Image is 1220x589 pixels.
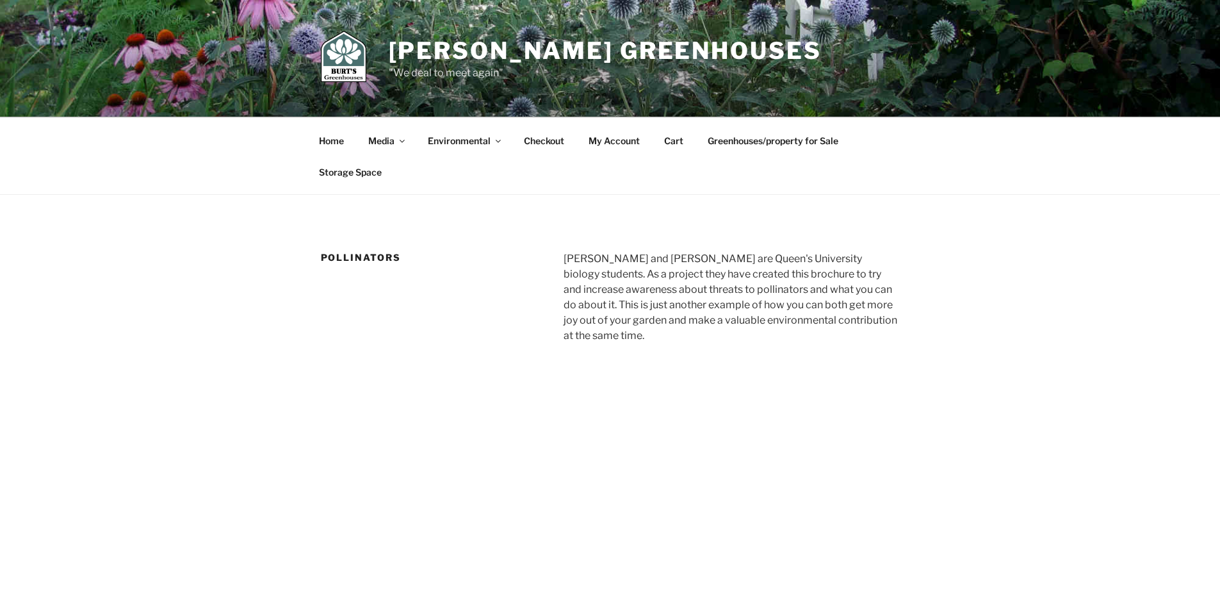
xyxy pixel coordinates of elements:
nav: Top Menu [308,125,913,188]
a: Greenhouses/property for Sale [697,125,850,156]
a: [PERSON_NAME] Greenhouses [389,37,822,65]
a: Cart [653,125,695,156]
a: My Account [578,125,651,156]
a: Home [308,125,355,156]
p: [PERSON_NAME] and [PERSON_NAME] are Queen's University biology students. As a project they have c... [564,251,899,344]
img: Burt's Greenhouses [321,31,366,82]
p: "We deal to meet again" [389,65,822,81]
h1: Pollinators [321,251,529,264]
a: Environmental [417,125,511,156]
a: Checkout [513,125,576,156]
a: Media [357,125,415,156]
a: Storage Space [308,156,393,188]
